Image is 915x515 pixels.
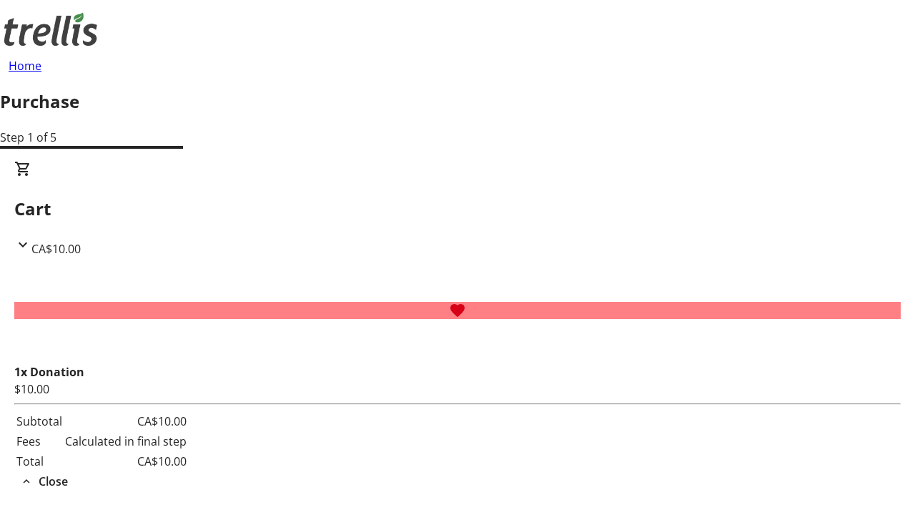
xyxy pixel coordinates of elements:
span: Close [39,473,68,490]
button: Close [14,473,74,490]
h2: Cart [14,196,901,222]
td: CA$10.00 [64,452,187,471]
span: CA$10.00 [31,241,81,257]
td: Subtotal [16,412,63,431]
strong: 1x Donation [14,364,84,380]
td: Calculated in final step [64,432,187,451]
td: Fees [16,432,63,451]
div: $10.00 [14,381,901,398]
div: CartCA$10.00 [14,257,901,491]
td: CA$10.00 [64,412,187,431]
div: CartCA$10.00 [14,160,901,257]
td: Total [16,452,63,471]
